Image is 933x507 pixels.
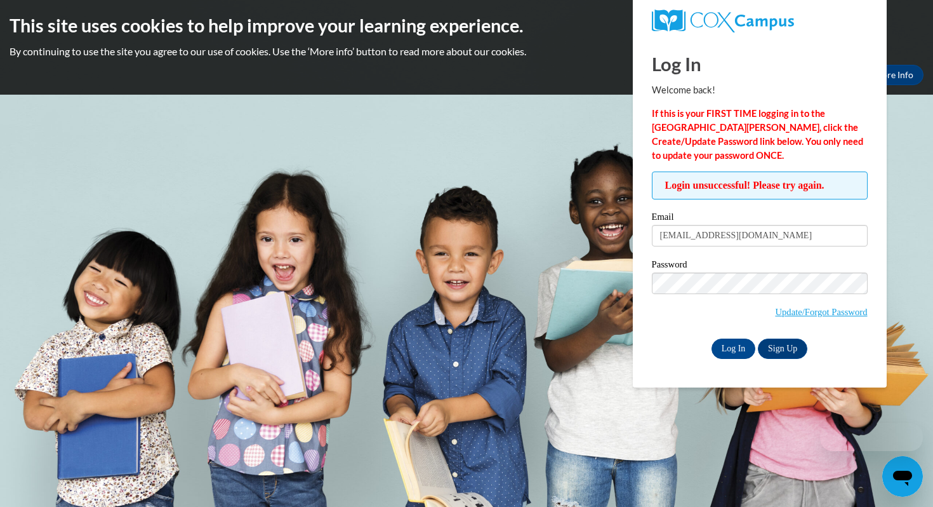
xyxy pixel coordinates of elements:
[820,423,923,451] iframe: Message from company
[10,44,923,58] p: By continuing to use the site you agree to our use of cookies. Use the ‘More info’ button to read...
[775,307,867,317] a: Update/Forgot Password
[882,456,923,497] iframe: Button to launch messaging window
[652,10,868,32] a: COX Campus
[652,83,868,97] p: Welcome back!
[711,339,756,359] input: Log In
[10,13,923,38] h2: This site uses cookies to help improve your learning experience.
[864,65,923,85] a: More Info
[652,51,868,77] h1: Log In
[652,260,868,273] label: Password
[652,172,868,199] span: Login unsuccessful! Please try again.
[652,10,794,32] img: COX Campus
[758,339,807,359] a: Sign Up
[652,212,868,225] label: Email
[652,108,863,161] strong: If this is your FIRST TIME logging in to the [GEOGRAPHIC_DATA][PERSON_NAME], click the Create/Upd...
